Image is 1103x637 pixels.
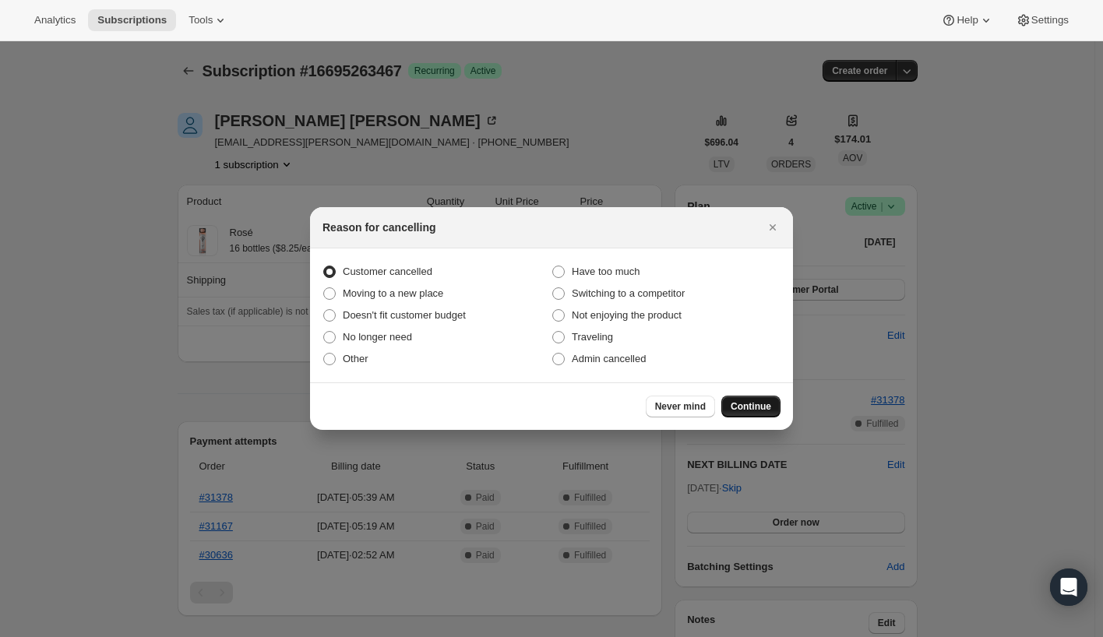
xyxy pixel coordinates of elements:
[721,396,781,417] button: Continue
[572,287,685,299] span: Switching to a competitor
[1006,9,1078,31] button: Settings
[731,400,771,413] span: Continue
[572,309,682,321] span: Not enjoying the product
[572,266,640,277] span: Have too much
[97,14,167,26] span: Subscriptions
[343,266,432,277] span: Customer cancelled
[646,396,715,417] button: Never mind
[179,9,238,31] button: Tools
[1031,14,1069,26] span: Settings
[343,353,368,364] span: Other
[343,287,443,299] span: Moving to a new place
[932,9,1003,31] button: Help
[572,331,613,343] span: Traveling
[25,9,85,31] button: Analytics
[1050,568,1087,606] div: Open Intercom Messenger
[655,400,706,413] span: Never mind
[572,353,646,364] span: Admin cancelled
[762,216,784,238] button: Close
[957,14,978,26] span: Help
[343,309,466,321] span: Doesn't fit customer budget
[343,331,412,343] span: No longer need
[322,220,435,235] h2: Reason for cancelling
[88,9,176,31] button: Subscriptions
[189,14,213,26] span: Tools
[34,14,76,26] span: Analytics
